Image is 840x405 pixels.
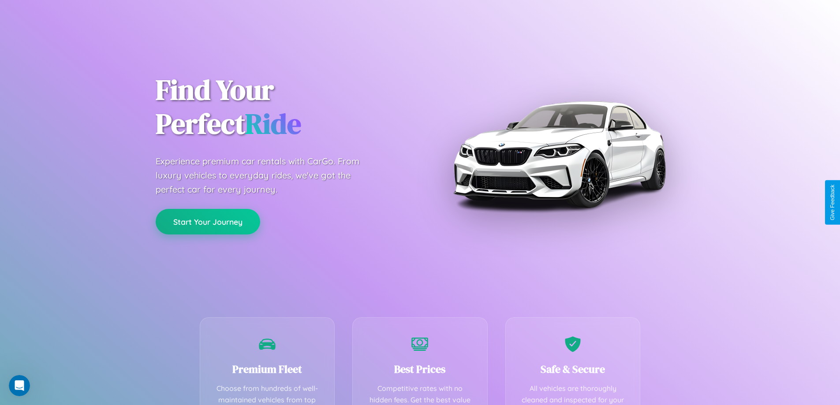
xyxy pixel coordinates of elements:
h3: Best Prices [366,362,474,376]
button: Start Your Journey [156,209,260,234]
h1: Find Your Perfect [156,73,407,141]
h3: Premium Fleet [213,362,321,376]
div: Give Feedback [829,185,836,220]
iframe: Intercom live chat [9,375,30,396]
img: Premium BMW car rental vehicle [449,44,669,264]
p: Experience premium car rentals with CarGo. From luxury vehicles to everyday rides, we've got the ... [156,154,376,197]
h3: Safe & Secure [519,362,627,376]
span: Ride [245,104,301,143]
